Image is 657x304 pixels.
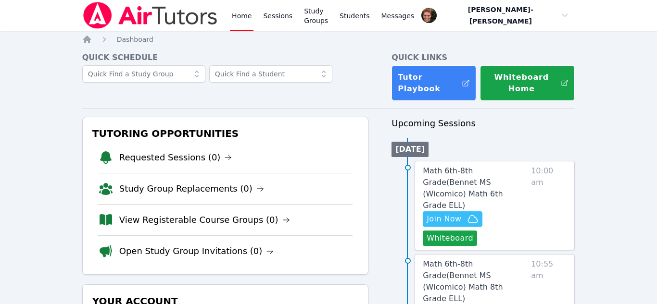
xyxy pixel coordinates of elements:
span: Math 6th-8th Grade ( Bennet MS (Wicomico) Math 8th Grade ELL ) [423,259,503,303]
h4: Quick Schedule [82,52,369,63]
span: Messages [381,11,415,21]
a: Math 6th-8th Grade(Bennet MS (Wicomico) Math 6th Grade ELL) [423,165,527,211]
a: Requested Sessions (0) [119,151,232,164]
input: Quick Find a Student [209,65,332,83]
span: Math 6th-8th Grade ( Bennet MS (Wicomico) Math 6th Grade ELL ) [423,166,503,210]
button: Join Now [423,211,482,227]
span: Dashboard [117,36,153,43]
a: Tutor Playbook [392,65,476,101]
h3: Tutoring Opportunities [90,125,361,142]
a: Study Group Replacements (0) [119,182,264,195]
span: Join Now [427,213,461,225]
h4: Quick Links [392,52,575,63]
input: Quick Find a Study Group [82,65,205,83]
a: View Registerable Course Groups (0) [119,213,290,227]
nav: Breadcrumb [82,35,575,44]
a: Dashboard [117,35,153,44]
img: Air Tutors [82,2,218,29]
button: Whiteboard [423,231,477,246]
h3: Upcoming Sessions [392,117,575,130]
span: 10:00 am [531,165,567,246]
li: [DATE] [392,142,429,157]
button: Whiteboard Home [480,65,575,101]
a: Open Study Group Invitations (0) [119,244,274,258]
